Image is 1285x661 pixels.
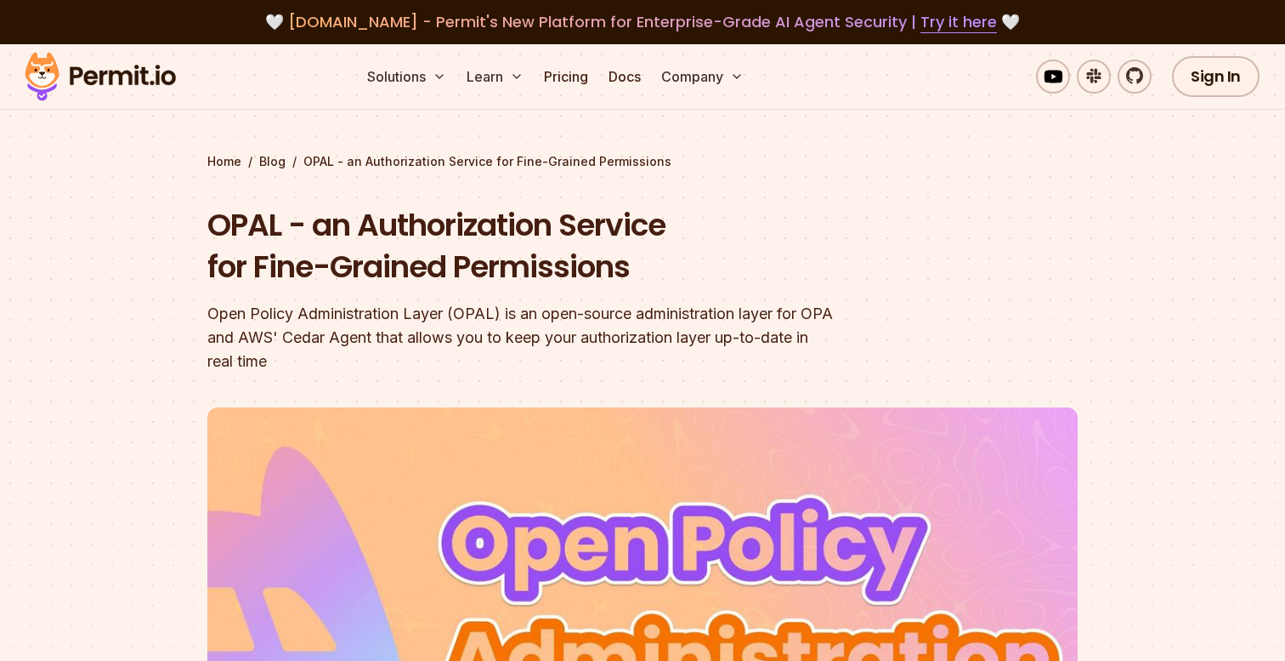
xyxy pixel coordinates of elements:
[259,153,286,170] a: Blog
[207,302,860,373] div: Open Policy Administration Layer (OPAL) is an open-source administration layer for OPA and AWS' C...
[17,48,184,105] img: Permit logo
[207,153,1078,170] div: / /
[460,60,530,94] button: Learn
[1172,56,1260,97] a: Sign In
[537,60,595,94] a: Pricing
[920,11,997,33] a: Try it here
[602,60,648,94] a: Docs
[207,204,860,288] h1: OPAL - an Authorization Service for Fine-Grained Permissions
[360,60,453,94] button: Solutions
[41,10,1244,34] div: 🤍 🤍
[654,60,750,94] button: Company
[288,11,997,32] span: [DOMAIN_NAME] - Permit's New Platform for Enterprise-Grade AI Agent Security |
[207,153,241,170] a: Home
